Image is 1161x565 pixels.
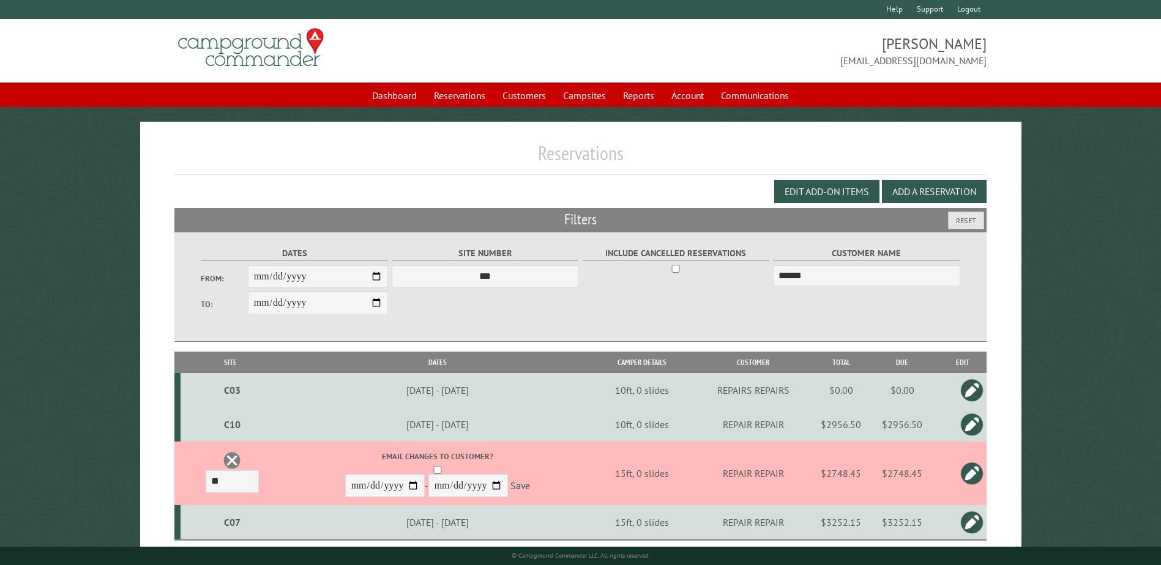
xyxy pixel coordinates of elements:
td: $0.00 [865,373,939,407]
a: Customers [495,84,553,107]
a: Save [510,480,530,492]
a: Delete this reservation [223,451,241,470]
th: Dates [280,352,594,373]
a: Reports [616,84,662,107]
div: C07 [185,516,278,528]
td: REPAIR REPAIR [690,407,817,441]
td: $3252.15 [865,505,939,540]
div: C03 [185,384,278,396]
span: [PERSON_NAME] [EMAIL_ADDRESS][DOMAIN_NAME] [581,34,987,68]
div: - [283,451,592,500]
h1: Reservations [174,141,986,175]
label: Include Cancelled Reservations [583,246,769,260]
td: REPAIRS REPAIRS [690,373,817,407]
div: [DATE] - [DATE] [283,516,592,528]
label: Email changes to customer? [283,451,592,462]
small: © Campground Commander LLC. All rights reserved. [512,552,650,559]
label: To: [201,298,247,310]
td: 10ft, 0 slides [594,407,690,441]
div: [DATE] - [DATE] [283,384,592,396]
th: Site [181,352,280,373]
div: [DATE] - [DATE] [283,418,592,430]
td: 10ft, 0 slides [594,373,690,407]
td: 15ft, 0 slides [594,441,690,505]
a: Communications [714,84,796,107]
td: $0.00 [816,373,865,407]
td: $2748.45 [816,441,865,505]
td: $2956.50 [865,407,939,441]
button: Add a Reservation [882,180,987,203]
td: REPAIR REPAIR [690,441,817,505]
a: Account [664,84,711,107]
th: Camper Details [594,352,690,373]
td: 15ft, 0 slides [594,505,690,540]
th: Total [816,352,865,373]
img: Campground Commander [174,24,327,72]
a: Reservations [427,84,493,107]
h2: Filters [174,208,986,231]
td: $2956.50 [816,407,865,441]
th: Edit [939,352,987,373]
th: Due [865,352,939,373]
label: From: [201,273,247,284]
label: Dates [201,246,387,260]
label: Site Number [392,246,578,260]
td: $3252.15 [816,505,865,540]
button: Reset [948,212,984,229]
div: C10 [185,418,278,430]
th: Customer [690,352,817,373]
td: $2748.45 [865,441,939,505]
button: Edit Add-on Items [774,180,879,203]
a: Dashboard [365,84,424,107]
td: REPAIR REPAIR [690,505,817,540]
a: Campsites [556,84,613,107]
label: Customer Name [773,246,960,260]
